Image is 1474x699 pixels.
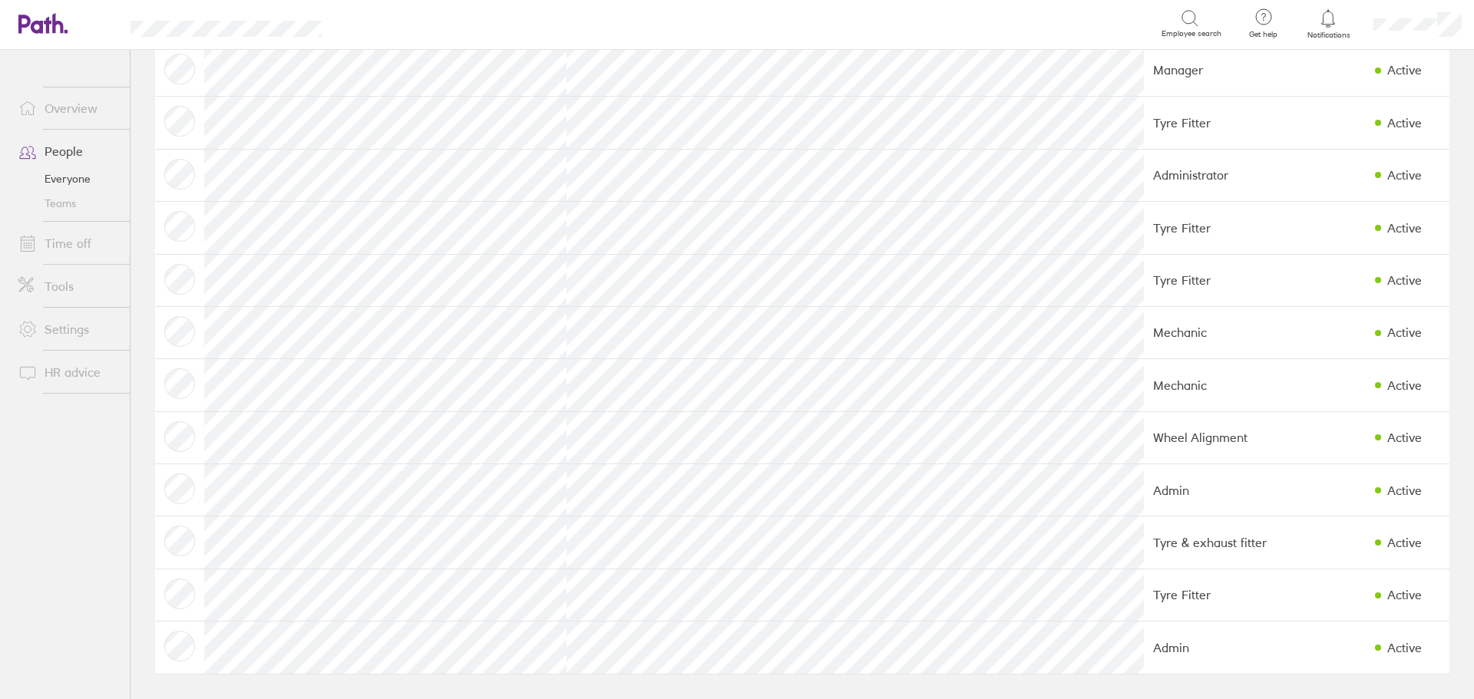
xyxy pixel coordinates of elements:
[6,271,130,302] a: Tools
[1387,273,1422,287] div: Active
[1387,378,1422,392] div: Active
[1387,325,1422,339] div: Active
[6,314,130,345] a: Settings
[1144,306,1314,358] td: Mechanic
[1144,516,1314,569] td: Tyre & exhaust fitter
[1387,588,1422,602] div: Active
[6,136,130,167] a: People
[1144,359,1314,411] td: Mechanic
[1144,622,1314,674] td: Admin
[1144,411,1314,463] td: Wheel Alignment
[1144,254,1314,306] td: Tyre Fitter
[1387,641,1422,654] div: Active
[1238,30,1288,39] span: Get help
[1387,221,1422,235] div: Active
[1387,536,1422,549] div: Active
[1387,430,1422,444] div: Active
[363,16,402,30] div: Search
[6,167,130,191] a: Everyone
[1387,168,1422,182] div: Active
[6,191,130,216] a: Teams
[1144,202,1314,254] td: Tyre Fitter
[1162,29,1221,38] span: Employee search
[1144,97,1314,149] td: Tyre Fitter
[1387,63,1422,77] div: Active
[1144,149,1314,201] td: Administrator
[6,93,130,124] a: Overview
[1304,31,1353,40] span: Notifications
[6,228,130,259] a: Time off
[1387,116,1422,130] div: Active
[1387,483,1422,497] div: Active
[1144,464,1314,516] td: Admin
[1304,8,1353,40] a: Notifications
[6,357,130,387] a: HR advice
[1144,44,1314,96] td: Manager
[1144,569,1314,621] td: Tyre Fitter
